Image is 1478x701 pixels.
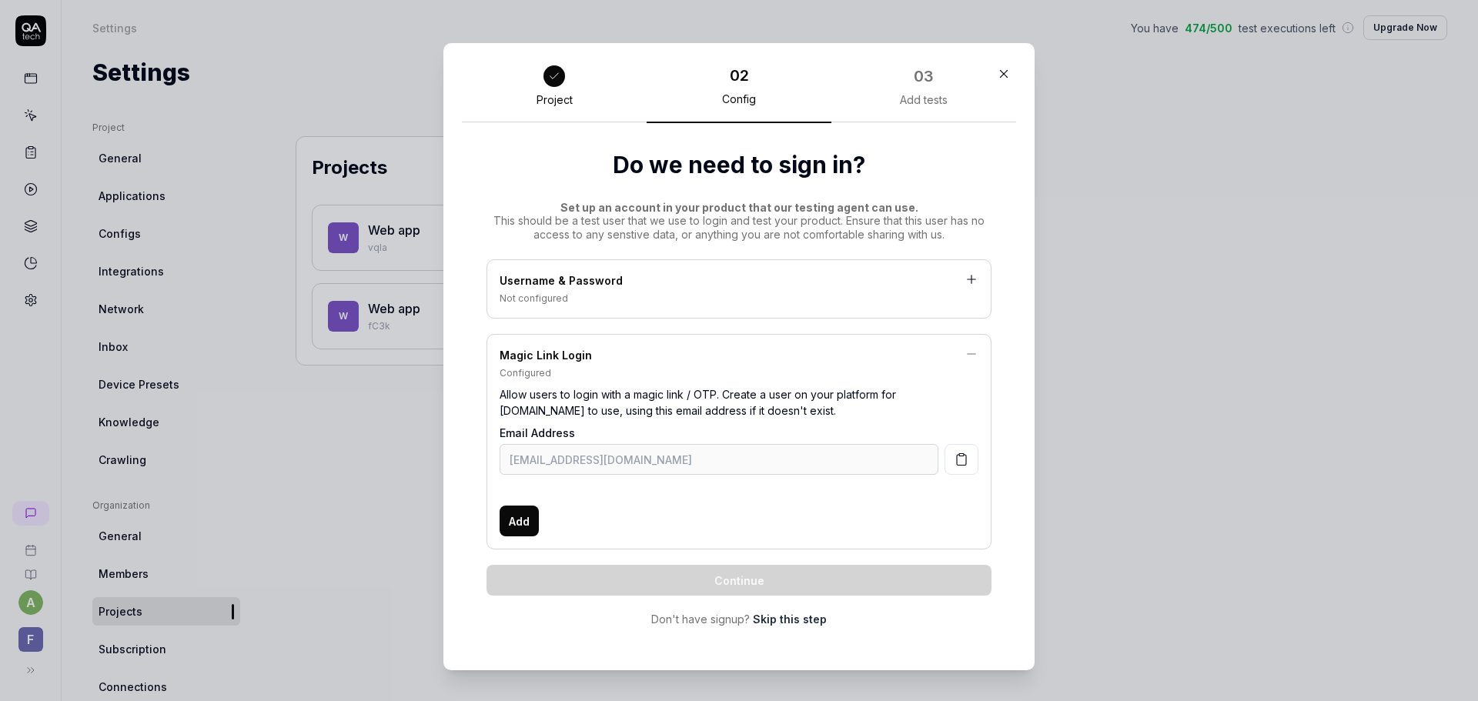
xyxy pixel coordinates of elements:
[537,93,573,107] div: Project
[914,65,934,88] div: 03
[500,347,978,366] div: Magic Link Login
[900,93,948,107] div: Add tests
[714,572,764,589] span: Continue
[500,380,978,425] div: Allow users to login with a magic link / OTP. Create a user on your platform for [DOMAIN_NAME] to...
[487,148,991,182] h2: Do we need to sign in?
[500,272,978,292] div: Username & Password
[945,444,978,475] button: Copy
[991,62,1016,86] button: Close Modal
[560,201,918,214] span: Set up an account in your product that our testing agent can use.
[500,292,978,305] div: Not configured
[722,92,756,106] div: Config
[487,565,991,596] button: Continue
[500,506,539,536] button: Add
[487,201,991,242] div: This should be a test user that we use to login and test your product. Ensure that this user has ...
[500,425,978,441] div: Email Address
[500,366,978,380] div: Configured
[753,611,827,627] a: Skip this step
[509,513,530,529] span: Add
[651,611,750,627] span: Don't have signup?
[730,64,749,87] div: 02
